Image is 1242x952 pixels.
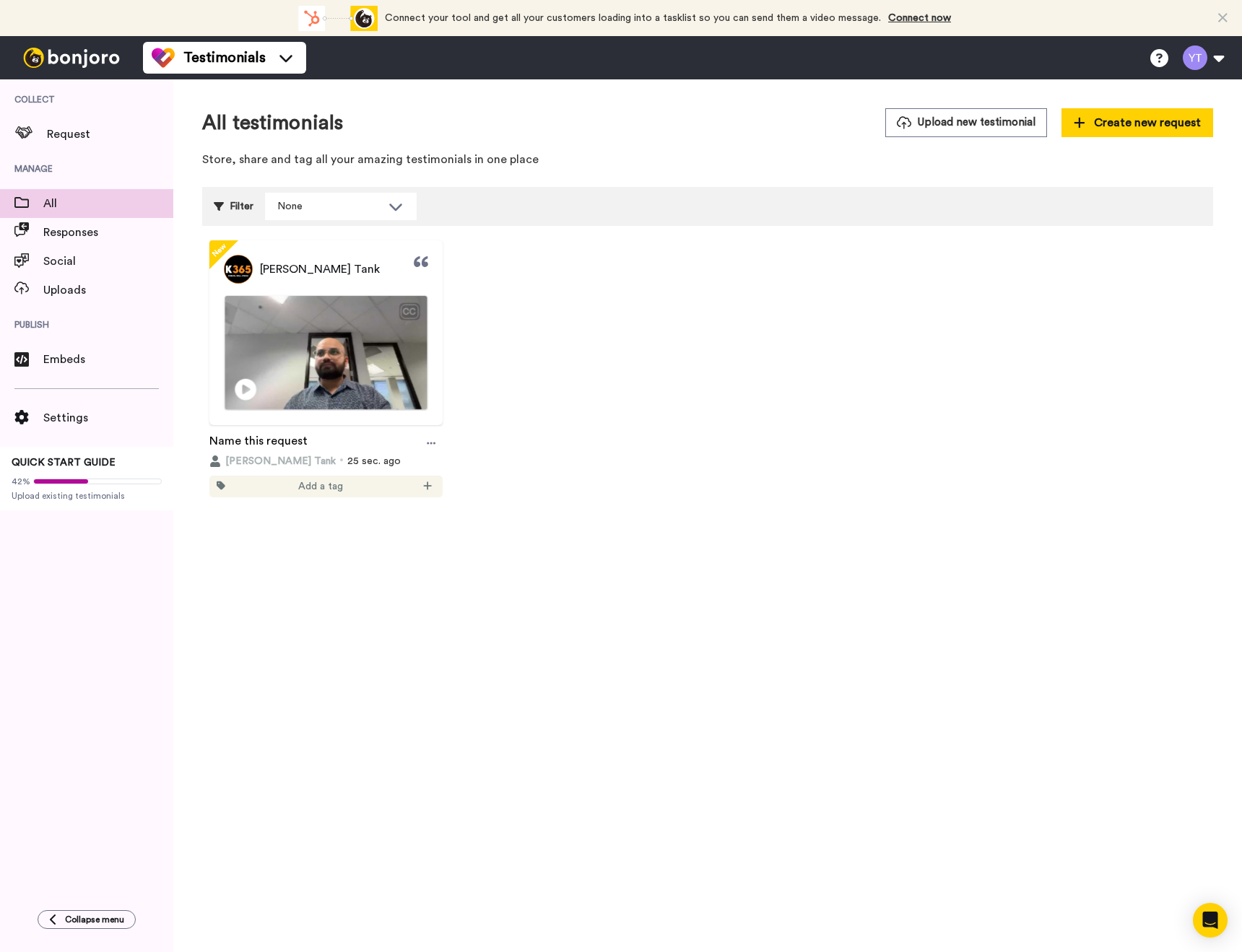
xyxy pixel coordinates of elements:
img: bj-logo-header-white.svg [17,48,126,68]
span: [PERSON_NAME] Tank [260,261,380,278]
h1: All testimonials [202,112,343,134]
div: animation [298,6,378,31]
span: Uploads [43,281,173,299]
a: Name this request [209,432,308,454]
span: Add a tag [298,479,343,494]
div: Filter [214,193,253,220]
div: CC [400,305,418,319]
div: 25 sec. ago [209,454,443,468]
span: Testimonials [183,48,266,68]
img: tm-color.svg [152,46,175,69]
div: Open Intercom Messenger [1193,903,1228,938]
span: [PERSON_NAME] Tank [225,454,336,468]
div: None [277,199,381,214]
span: All [43,195,173,212]
span: 42% [12,476,30,487]
a: Connect now [888,13,951,23]
img: Profile Picture [224,255,253,284]
span: Collapse menu [65,914,124,925]
button: Create new request [1061,108,1213,137]
span: Embeds [43,351,173,368]
span: Connect your tool and get all your customers loading into a tasklist so you can send them a video... [385,13,881,23]
span: Social [43,253,173,270]
span: Upload existing testimonials [12,490,162,502]
button: [PERSON_NAME] Tank [209,454,336,468]
span: Request [47,126,173,143]
p: Store, share and tag all your amazing testimonials in one place [202,152,1213,168]
button: Upload new testimonial [885,108,1047,136]
span: New [208,239,230,261]
button: Collapse menu [38,910,136,929]
span: Responses [43,224,173,241]
span: Create new request [1074,114,1201,131]
img: Video Thumbnail [225,296,427,409]
span: Settings [43,409,173,427]
span: QUICK START GUIDE [12,458,116,468]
